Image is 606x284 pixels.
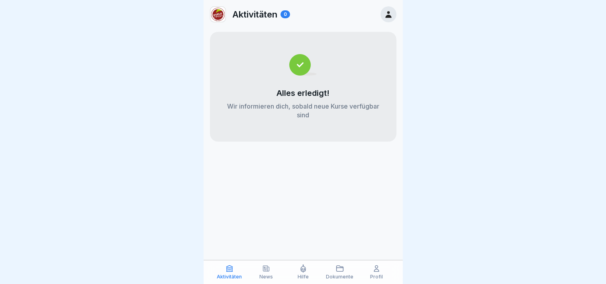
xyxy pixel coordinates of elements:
[232,9,277,19] p: Aktivitäten
[370,274,383,280] p: Profil
[210,7,226,22] img: wpjn4gtn6o310phqx1r289if.png
[277,88,329,98] p: Alles erledigt!
[226,102,380,119] p: Wir informieren dich, sobald neue Kurse verfügbar sind
[289,54,317,76] img: completed.svg
[280,10,290,18] div: 0
[326,274,353,280] p: Dokumente
[298,274,309,280] p: Hilfe
[259,274,273,280] p: News
[217,274,242,280] p: Aktivitäten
